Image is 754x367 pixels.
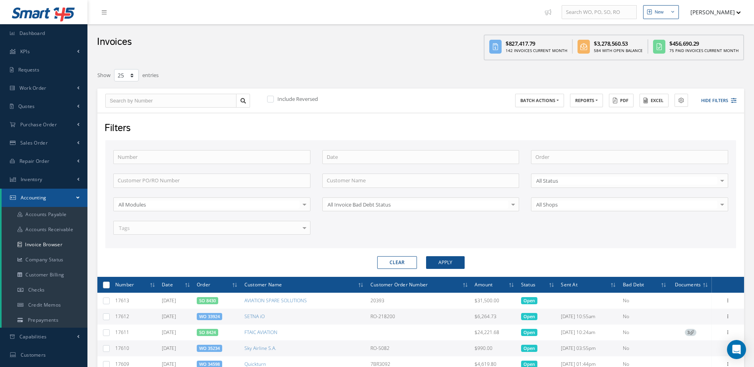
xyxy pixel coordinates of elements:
[113,174,310,188] input: Customer PO/RO Number
[2,189,87,207] a: Accounting
[244,345,276,352] a: Sky Airline S.A.
[18,66,39,73] span: Requests
[322,150,519,164] input: Date
[244,297,307,304] a: AVIATION SPARE SOLUTIONS
[21,194,47,201] span: Accounting
[475,280,492,288] span: Amount
[159,340,194,356] td: [DATE]
[2,237,87,252] a: Invoice Browser
[521,329,537,336] span: Open
[2,313,87,328] a: Prepayments
[275,95,318,102] label: Include Reversed
[669,39,738,48] div: $456,690.29
[620,340,670,356] td: No
[97,68,110,79] label: Show
[244,329,277,336] a: FTAIC AVIATION
[2,252,87,267] a: Company Status
[2,297,87,313] a: Credit Memos
[471,293,518,309] td: $31,500.00
[113,150,310,164] input: Number
[21,176,43,183] span: Inventory
[515,94,564,108] button: BATCH ACTIONS
[142,68,159,79] label: entries
[694,94,737,107] button: Hide Filters
[199,361,220,367] a: WO 34598
[727,340,746,359] div: Open Intercom Messenger
[197,280,210,288] span: Order
[159,325,194,340] td: [DATE]
[326,201,509,209] span: All Invoice Bad Debt Status
[370,280,428,288] span: Customer Order Number
[2,207,87,222] a: Accounts Payable
[620,293,670,309] td: No
[117,224,130,232] span: Tags
[669,48,738,54] div: 75 Paid Invoices Current Month
[159,309,194,325] td: [DATE]
[683,4,741,20] button: [PERSON_NAME]
[675,280,701,288] span: Documents
[115,297,129,304] span: 17613
[643,5,679,19] button: New
[97,36,132,48] h2: Invoices
[19,85,47,91] span: Work Order
[162,280,173,288] span: Date
[594,48,643,54] div: 584 With Open Balance
[20,48,30,55] span: KPIs
[99,121,741,136] div: Filters
[21,352,46,358] span: Customers
[199,297,216,303] a: SO 8430
[609,94,634,108] button: PDF
[28,301,61,308] span: Credit Memos
[561,280,577,288] span: Sent At
[640,94,669,108] button: Excel
[594,39,643,48] div: $3,278,560.53
[558,340,620,356] td: [DATE] 03:55pm
[558,325,620,340] td: [DATE] 10:24am
[531,150,728,164] input: Order
[620,309,670,325] td: No
[367,340,471,356] td: RO-5082
[534,201,717,209] span: All Shops
[655,9,664,15] div: New
[19,30,45,37] span: Dashboard
[506,48,567,54] div: 142 Invoices Current Month
[562,5,637,19] input: Search WO, PO, SO, RO
[105,94,236,108] input: Search by Number
[20,121,57,128] span: Purchase Order
[115,329,129,336] span: 17611
[570,94,603,108] button: REPORTS
[377,256,417,269] button: Clear
[199,329,216,335] a: SO 8424
[28,317,58,323] span: Prepayments
[199,313,220,319] a: WO 33924
[19,158,50,164] span: Repair Order
[367,309,471,325] td: RO-218200
[244,280,282,288] span: Customer Name
[623,280,644,288] span: Bad Debt
[521,297,537,304] span: Open
[471,325,518,340] td: $24,221.68
[115,313,129,320] span: 17612
[266,95,421,104] div: Include Reversed
[620,325,670,340] td: No
[19,333,47,340] span: Capabilities
[322,174,519,188] input: Customer Name
[521,280,535,288] span: Status
[199,345,220,351] a: WO 35234
[159,293,194,309] td: [DATE]
[115,345,129,352] span: 17610
[18,103,35,110] span: Quotes
[2,222,87,237] a: Accounts Receivable
[534,177,717,185] span: All Status
[244,313,265,320] a: SETNA iO
[558,309,620,325] td: [DATE] 10:55am
[685,329,696,336] a: 3
[116,201,300,209] span: All Modules
[115,280,134,288] span: Number
[471,340,518,356] td: $990.00
[426,256,465,269] button: Apply
[471,309,518,325] td: $6,264.73
[2,267,87,282] a: Customer Billing
[521,313,537,320] span: Open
